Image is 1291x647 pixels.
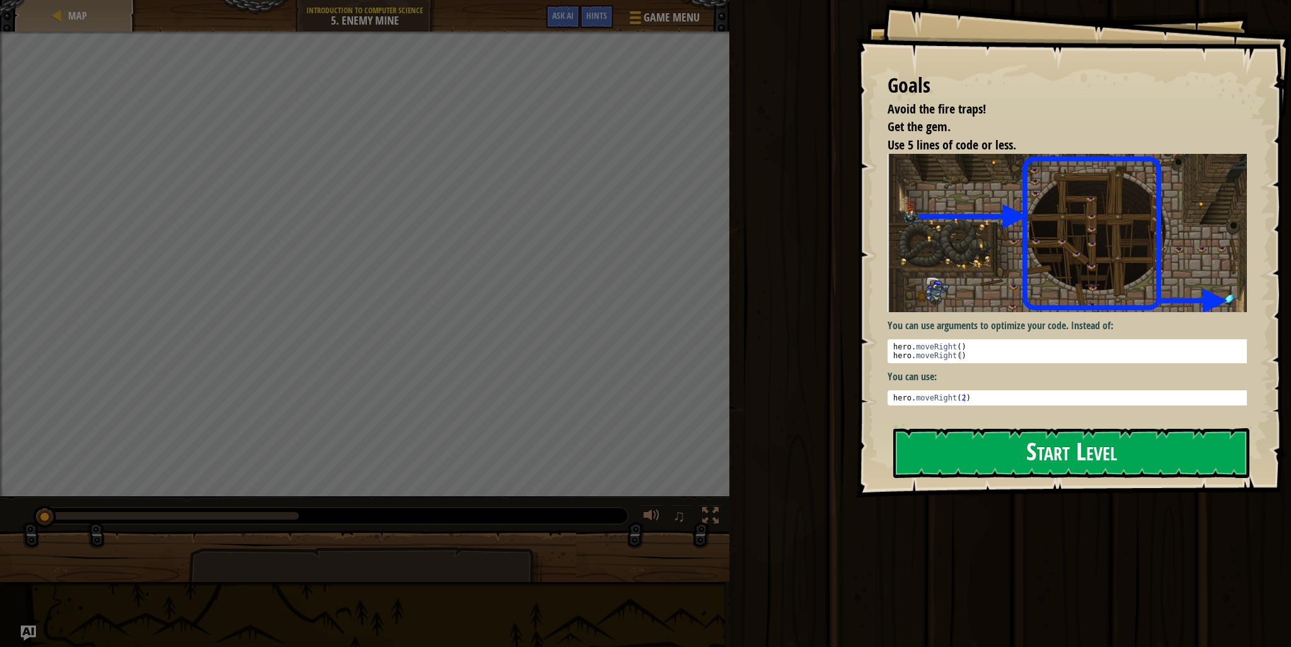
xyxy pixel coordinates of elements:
[673,506,686,525] span: ♫
[68,9,87,23] span: Map
[888,318,1256,333] p: You can use arguments to optimize your code. Instead of:
[893,428,1249,478] button: Start Level
[698,504,723,530] button: Toggle fullscreen
[64,9,87,23] a: Map
[644,9,700,26] span: Game Menu
[639,504,664,530] button: Adjust volume
[552,9,574,21] span: Ask AI
[671,504,692,530] button: ♫
[872,118,1244,136] li: Get the gem.
[872,136,1244,154] li: Use 5 lines of code or less.
[888,370,1256,384] p: You can use:
[546,5,580,28] button: Ask AI
[872,100,1244,119] li: Avoid the fire traps!
[586,9,607,21] span: Hints
[888,71,1247,100] div: Goals
[888,118,951,135] span: Get the gem.
[888,154,1256,312] img: Enemy mine
[888,136,1016,153] span: Use 5 lines of code or less.
[620,5,707,35] button: Game Menu
[888,100,986,117] span: Avoid the fire traps!
[21,626,36,641] button: Ask AI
